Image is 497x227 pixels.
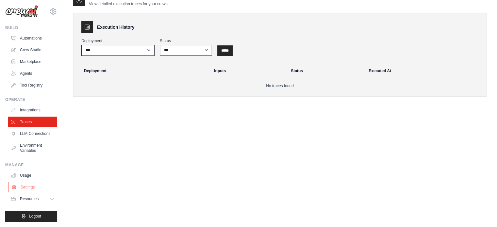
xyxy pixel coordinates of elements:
[5,25,57,30] div: Build
[8,45,57,55] a: Crew Studio
[8,140,57,156] a: Environment Variables
[81,38,155,43] label: Deployment
[8,105,57,115] a: Integrations
[8,117,57,127] a: Traces
[8,33,57,43] a: Automations
[8,80,57,90] a: Tool Registry
[8,57,57,67] a: Marketplace
[5,97,57,102] div: Operate
[8,182,58,192] a: Settings
[5,211,57,222] button: Logout
[5,5,38,18] img: Logo
[89,1,168,7] p: View detailed execution traces for your crews
[8,68,57,79] a: Agents
[8,128,57,139] a: LLM Connections
[97,24,134,30] h3: Execution History
[5,162,57,168] div: Manage
[365,64,484,78] th: Executed At
[81,83,478,89] p: No traces found
[8,194,57,204] button: Resources
[29,214,41,219] span: Logout
[20,196,39,202] span: Resources
[160,38,212,43] label: Status
[210,64,287,78] th: Inputs
[8,170,57,181] a: Usage
[76,64,210,78] th: Deployment
[287,64,365,78] th: Status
